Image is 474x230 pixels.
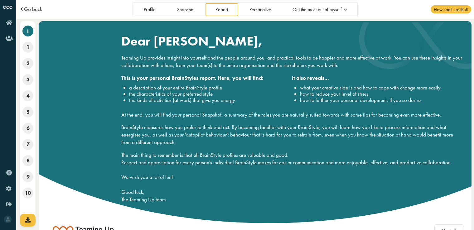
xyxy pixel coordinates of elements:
span: 1 [22,42,33,53]
div: This is your personal BrainStyles report. Here, you will find: [121,74,292,82]
span: 3 [22,74,33,85]
span: 2 [22,58,33,69]
p: Teaming Up provides insight into yourself and the people around you, and practical tools to be ha... [121,54,463,69]
span: 5 [22,107,33,117]
span: 9 [22,171,33,182]
a: Report [206,3,238,16]
div: It also reveals... [292,74,463,82]
p: At the end, you will find your personal Snapshot, a summary of the roles you are naturally suited... [121,111,463,119]
li: the characteristics of your preferred style [129,91,292,97]
span: How can I use this? [431,5,471,13]
span: 10 [22,188,33,199]
span: Get the most out of myself [293,7,342,12]
span: 8 [22,155,33,166]
span: i [22,26,33,36]
li: how to reduce your level of stress [300,91,463,97]
li: the kinds of activities (at work) that give you energy [129,97,292,103]
a: Get the most out of myself [283,3,357,16]
p: The main thing to remember is that all BrainStyle profiles are valuable and good. Respect and app... [121,151,463,204]
h1: Dear [PERSON_NAME], [121,33,463,49]
a: Profile [134,3,166,16]
li: how to further your personal development, if you so desire [300,97,463,103]
li: what your creative side is and how to cope with change more easily [300,84,463,91]
span: 7 [22,139,33,150]
a: Go back [24,7,42,12]
a: Snapshot [167,3,204,16]
a: Personalize [239,3,281,16]
li: a description of your entire BrainStyle profile [129,84,292,91]
span: 6 [22,123,33,134]
p: BrainStyle measures how you prefer to think and act. By becoming familiar with your BrainStyle, y... [121,124,463,146]
span: 4 [22,90,33,101]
